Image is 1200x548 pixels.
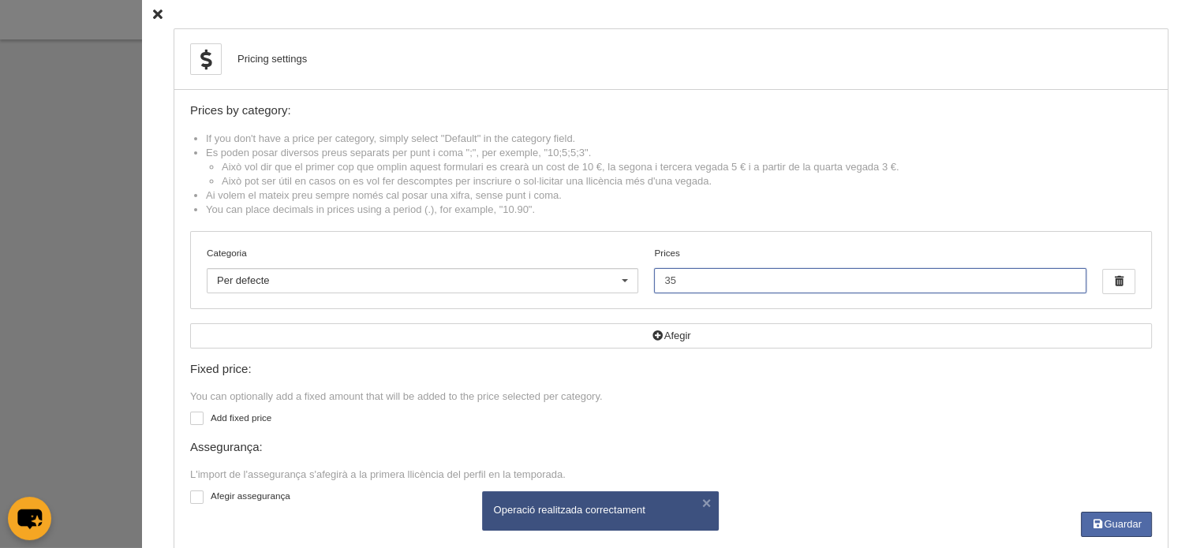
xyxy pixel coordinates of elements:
li: Això vol dir que el primer cop que omplin aquest formulari es crearà un cost de 10 €, la segona i... [222,160,1152,174]
label: Afegir assegurança [190,489,1152,507]
li: Això pot ser útil en casos on es vol fer descomptes per inscriure o sol·licitar una llicència més... [222,174,1152,188]
div: Operació realitzada correctament [494,503,707,517]
li: Es poden posar diversos preus separats per punt i coma ";", per exemple, "10;5;5;3". [206,146,1152,188]
label: Add fixed price [190,411,1152,429]
div: L'import de l'assegurança s'afegirà a la primera llicència del perfil en la temporada. [190,468,1152,482]
div: Fixed price: [190,363,1152,376]
li: Ai volem el mateix preu sempre només cal posar una xifra, sense punt i coma. [206,188,1152,203]
button: Guardar [1081,512,1152,537]
button: Afegir [190,323,1152,349]
label: Categoria [207,246,638,260]
div: Pricing settings [237,52,307,66]
li: You can place decimals in prices using a period (.), for example, "10.90". [206,203,1152,217]
div: Prices by category: [190,104,1152,117]
button: chat-button [8,497,51,540]
li: If you don't have a price per category, simply select "Default" in the category field. [206,132,1152,146]
button: × [699,495,715,511]
span: Per defecte [217,274,270,286]
div: Assegurança: [190,441,1152,454]
input: Prices [654,268,1086,293]
label: Prices [654,246,1086,293]
i: Tancar [153,9,163,20]
div: You can optionally add a fixed amount that will be added to the price selected per category. [190,390,1152,404]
